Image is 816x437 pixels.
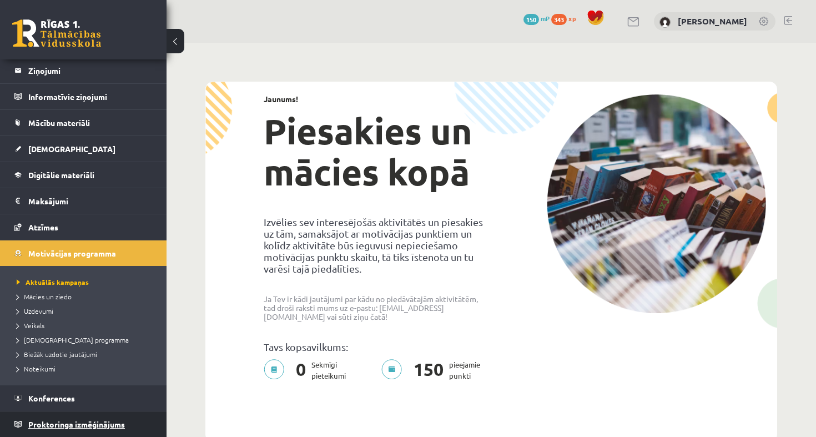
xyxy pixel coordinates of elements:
a: [PERSON_NAME] [678,16,747,27]
a: Maksājumi [14,188,153,214]
a: Uzdevumi [17,306,155,316]
p: pieejamie punkti [381,359,487,381]
span: xp [568,14,576,23]
a: Noteikumi [17,364,155,374]
a: Rīgas 1. Tālmācības vidusskola [12,19,101,47]
a: Digitālie materiāli [14,162,153,188]
strong: Jaunums! [264,94,298,104]
p: Izvēlies sev interesējošās aktivitātēs un piesakies uz tām, samaksājot ar motivācijas punktiem un... [264,216,483,274]
p: Ja Tev ir kādi jautājumi par kādu no piedāvātajām aktivitātēm, tad droši raksti mums uz e-pastu: ... [264,294,483,321]
a: Atzīmes [14,214,153,240]
a: 343 xp [551,14,581,23]
span: 343 [551,14,567,25]
span: Atzīmes [28,222,58,232]
a: Mācies un ziedo [17,292,155,302]
h1: Piesakies un mācies kopā [264,110,483,193]
span: Veikals [17,321,44,330]
legend: Maksājumi [28,188,153,214]
span: [DEMOGRAPHIC_DATA] [28,144,115,154]
a: Aktuālās kampaņas [17,277,155,287]
img: Ričards Munde [659,17,671,28]
a: Ziņojumi [14,58,153,83]
a: 150 mP [523,14,550,23]
span: Uzdevumi [17,307,53,315]
a: Informatīvie ziņojumi [14,84,153,109]
span: Konferences [28,393,75,403]
span: Mācies un ziedo [17,292,72,301]
span: Proktoringa izmēģinājums [28,419,125,429]
span: 0 [290,359,311,381]
span: 150 [523,14,539,25]
a: Mācību materiāli [14,110,153,135]
p: Sekmīgi pieteikumi [264,359,352,381]
a: [DEMOGRAPHIC_DATA] [14,136,153,162]
span: [DEMOGRAPHIC_DATA] programma [17,335,129,344]
span: Noteikumi [17,364,56,373]
span: 150 [408,359,449,381]
span: Mācību materiāli [28,118,90,128]
a: Konferences [14,385,153,411]
legend: Ziņojumi [28,58,153,83]
a: Motivācijas programma [14,240,153,266]
a: Veikals [17,320,155,330]
a: Biežāk uzdotie jautājumi [17,349,155,359]
a: Proktoringa izmēģinājums [14,411,153,437]
legend: Informatīvie ziņojumi [28,84,153,109]
span: mP [541,14,550,23]
a: [DEMOGRAPHIC_DATA] programma [17,335,155,345]
span: Biežāk uzdotie jautājumi [17,350,97,359]
span: Aktuālās kampaņas [17,278,89,287]
span: Digitālie materiāli [28,170,94,180]
p: Tavs kopsavilkums: [264,341,483,353]
img: campaign-image-1c4f3b39ab1f89d1fca25a8facaab35ebc8e40cf20aedba61fd73fb4233361ac.png [547,94,766,313]
span: Motivācijas programma [28,248,116,258]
